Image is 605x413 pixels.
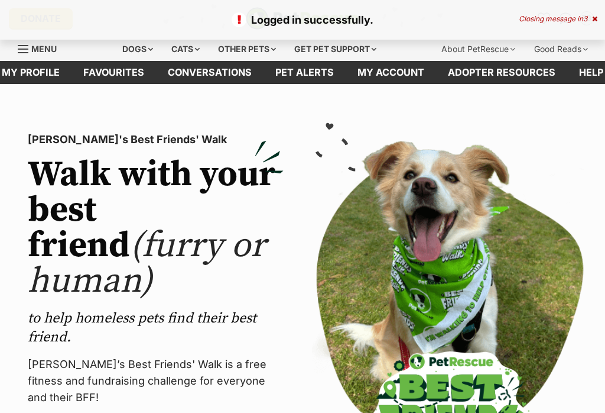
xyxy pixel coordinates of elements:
[31,44,57,54] span: Menu
[163,37,208,61] div: Cats
[28,356,284,406] p: [PERSON_NAME]’s Best Friends' Walk is a free fitness and fundraising challenge for everyone and t...
[18,37,65,59] a: Menu
[436,61,567,84] a: Adopter resources
[156,61,264,84] a: conversations
[28,309,284,347] p: to help homeless pets find their best friend.
[210,37,284,61] div: Other pets
[526,37,596,61] div: Good Reads
[114,37,161,61] div: Dogs
[28,157,284,299] h2: Walk with your best friend
[286,37,385,61] div: Get pet support
[28,224,265,304] span: (furry or human)
[264,61,346,84] a: Pet alerts
[28,131,284,148] p: [PERSON_NAME]'s Best Friends' Walk
[346,61,436,84] a: My account
[71,61,156,84] a: Favourites
[433,37,523,61] div: About PetRescue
